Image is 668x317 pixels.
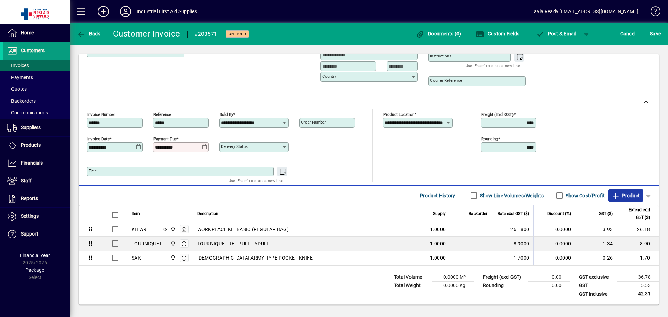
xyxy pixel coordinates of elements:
a: Communications [3,107,70,119]
span: 1.0000 [430,254,446,261]
div: #203571 [194,29,217,40]
span: 1.0000 [430,240,446,247]
div: 8.9000 [496,240,529,247]
div: Industrial First Aid Supplies [137,6,197,17]
span: ost & Email [536,31,576,37]
td: 26.18 [617,222,659,237]
td: 0.0000 [533,237,575,251]
mat-label: Title [89,168,97,173]
td: 0.26 [575,251,617,265]
td: 5.53 [617,282,659,290]
mat-label: Rounding [481,136,498,141]
td: 1.70 [617,251,659,265]
span: Product [612,190,640,201]
span: Customers [21,48,45,53]
td: 1.34 [575,237,617,251]
a: Home [3,24,70,42]
a: Staff [3,172,70,190]
span: Description [197,210,218,217]
span: Payments [7,74,33,80]
mat-label: Product location [383,112,414,117]
mat-label: Country [322,74,336,79]
span: Quotes [7,86,27,92]
span: Backorders [7,98,36,104]
span: Invoices [7,63,29,68]
button: Product [608,189,643,202]
button: Post & Email [532,27,580,40]
span: Communications [7,110,48,116]
a: Products [3,137,70,154]
mat-label: Invoice date [87,136,110,141]
span: P [548,31,551,37]
button: Save [648,27,662,40]
mat-label: Courier Reference [430,78,462,83]
mat-label: Instructions [430,54,451,58]
button: Cancel [619,27,637,40]
mat-label: Reference [153,112,171,117]
span: INDUSTRIAL FIRST AID SUPPLIES LTD [168,240,176,247]
span: Documents (0) [416,31,461,37]
span: Product History [420,190,455,201]
app-page-header-button: Back [70,27,108,40]
span: Financial Year [20,253,50,258]
label: Show Cost/Profit [564,192,605,199]
td: Freight (excl GST) [479,273,528,282]
span: TOURNIQUET JET PULL - ADULT [197,240,269,247]
span: Products [21,142,41,148]
a: Payments [3,71,70,83]
td: 42.31 [617,290,659,299]
span: WORKPLACE KIT BASIC (REGULAR BAG) [197,226,289,233]
span: Discount (%) [547,210,571,217]
span: On hold [229,32,246,36]
td: 0.0000 Kg [432,282,474,290]
mat-label: Freight (excl GST) [481,112,514,117]
a: Financials [3,154,70,172]
button: Add [92,5,114,18]
div: TOURNIQUET [132,240,162,247]
span: Home [21,30,34,35]
a: Settings [3,208,70,225]
span: Extend excl GST ($) [621,206,650,221]
span: Custom Fields [476,31,519,37]
a: Knowledge Base [645,1,659,24]
span: Staff [21,178,32,183]
td: GST [575,282,617,290]
span: Package [25,267,44,273]
button: Profile [114,5,137,18]
mat-label: Invoice number [87,112,115,117]
span: Rate excl GST ($) [498,210,529,217]
span: Backorder [469,210,487,217]
span: GST ($) [599,210,613,217]
div: Tayla Ready [EMAIL_ADDRESS][DOMAIN_NAME] [532,6,638,17]
td: Total Volume [390,273,432,282]
td: 8.90 [617,237,659,251]
mat-hint: Use 'Enter' to start a new line [466,62,520,70]
button: Custom Fields [474,27,521,40]
span: Support [21,231,38,237]
span: S [650,31,653,37]
button: Documents (0) [414,27,463,40]
span: Settings [21,213,39,219]
a: Reports [3,190,70,207]
span: Item [132,210,140,217]
span: [DEMOGRAPHIC_DATA] ARMY-TYPE POCKET KNIFE [197,254,313,261]
td: 0.0000 [533,251,575,265]
span: ave [650,28,661,39]
button: Product History [417,189,458,202]
td: 0.0000 M³ [432,273,474,282]
td: 0.00 [528,282,570,290]
div: SAK [132,254,141,261]
div: KITWR [132,226,146,233]
span: 1.0000 [430,226,446,233]
mat-label: Delivery status [221,144,248,149]
td: Total Weight [390,282,432,290]
span: Reports [21,196,38,201]
label: Show Line Volumes/Weights [479,192,544,199]
button: Back [75,27,102,40]
a: Backorders [3,95,70,107]
td: GST inclusive [575,290,617,299]
a: Support [3,225,70,243]
span: Financials [21,160,43,166]
a: Suppliers [3,119,70,136]
span: Supply [433,210,446,217]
